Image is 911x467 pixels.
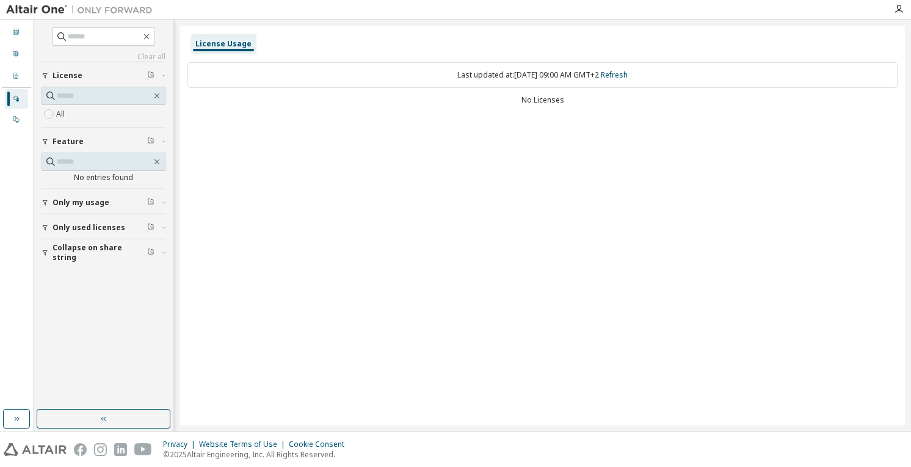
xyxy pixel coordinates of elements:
img: linkedin.svg [114,443,127,456]
div: Privacy [163,440,199,449]
div: Company Profile [5,67,28,86]
p: © 2025 Altair Engineering, Inc. All Rights Reserved. [163,449,352,460]
div: No Licenses [187,95,898,105]
button: License [42,62,165,89]
a: Refresh [601,70,628,80]
span: License [53,71,82,81]
div: Dashboard [5,23,28,42]
span: Clear filter [147,223,154,233]
img: facebook.svg [74,443,87,456]
div: Website Terms of Use [199,440,289,449]
button: Only used licenses [42,214,165,241]
div: On Prem [5,110,28,129]
span: Only used licenses [53,223,125,233]
div: User Profile [5,45,28,64]
label: All [56,107,67,121]
div: Cookie Consent [289,440,352,449]
span: Clear filter [147,198,154,208]
span: Collapse on share string [53,243,147,262]
button: Feature [42,128,165,155]
img: Altair One [6,4,159,16]
img: instagram.svg [94,443,107,456]
span: Clear filter [147,248,154,258]
span: Clear filter [147,137,154,147]
span: Feature [53,137,84,147]
img: altair_logo.svg [4,443,67,456]
span: Clear filter [147,71,154,81]
div: No entries found [42,173,165,183]
div: Managed [5,89,28,109]
button: Collapse on share string [42,239,165,266]
div: Last updated at: [DATE] 09:00 AM GMT+2 [187,62,898,88]
div: License Usage [195,39,252,49]
img: youtube.svg [134,443,152,456]
button: Only my usage [42,189,165,216]
span: Only my usage [53,198,109,208]
a: Clear all [42,52,165,62]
